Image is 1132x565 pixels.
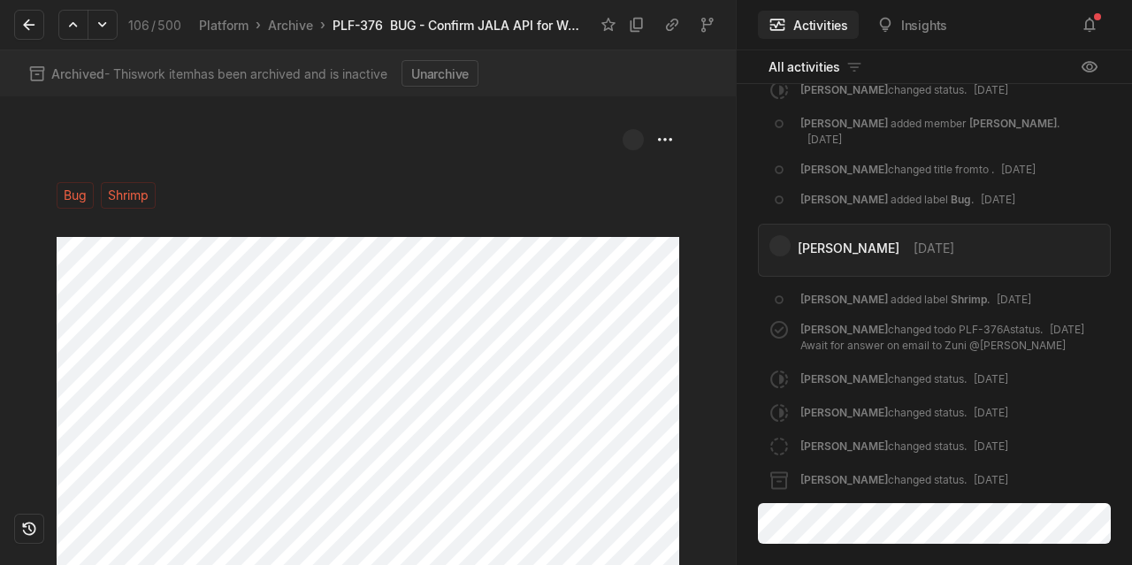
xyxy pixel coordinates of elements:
[64,183,87,208] span: Bug
[800,372,888,386] span: [PERSON_NAME]
[800,293,888,306] span: [PERSON_NAME]
[800,322,1084,357] div: changed todo PLF-376A status.
[758,53,874,81] button: All activities
[800,473,888,486] span: [PERSON_NAME]
[800,193,888,206] span: [PERSON_NAME]
[800,323,888,336] span: [PERSON_NAME]
[951,193,971,206] span: Bug
[914,239,954,257] span: [DATE]
[800,439,888,453] span: [PERSON_NAME]
[800,162,1036,178] div: changed title from to .
[951,293,987,306] span: Shrimp
[108,183,149,208] span: Shrimp
[195,13,252,37] a: Platform
[981,193,1015,206] span: [DATE]
[969,117,1057,130] span: [PERSON_NAME]
[769,57,840,76] span: All activities
[51,66,104,81] span: Archived
[800,439,1008,458] div: changed status .
[51,65,387,83] span: - This work item has been archived and is inactive
[807,133,842,146] span: [DATE]
[866,11,958,39] button: Insights
[974,473,1008,486] span: [DATE]
[333,16,383,34] div: PLF-376
[1001,163,1036,176] span: [DATE]
[800,406,888,419] span: [PERSON_NAME]
[800,371,1008,391] div: changed status .
[798,239,899,257] span: [PERSON_NAME]
[997,293,1031,306] span: [DATE]
[264,13,317,37] a: Archive
[800,83,888,96] span: [PERSON_NAME]
[402,60,478,87] button: Unarchive
[390,16,584,34] div: BUG - Confirm JALA API for Week 4
[800,192,1015,208] div: added label .
[974,83,1008,96] span: [DATE]
[800,163,888,176] span: [PERSON_NAME]
[800,338,1084,354] p: Await for answer on email to Zuni @[PERSON_NAME]
[974,372,1008,386] span: [DATE]
[800,292,1031,308] div: added label .
[256,16,261,34] div: ›
[800,117,888,130] span: [PERSON_NAME]
[800,405,1008,424] div: changed status .
[320,16,325,34] div: ›
[758,11,859,39] button: Activities
[151,18,156,33] span: /
[800,82,1008,102] div: changed status .
[974,406,1008,419] span: [DATE]
[800,472,1008,492] div: changed status .
[199,16,249,34] div: Platform
[974,439,1008,453] span: [DATE]
[800,116,1100,148] div: added member .
[128,16,181,34] div: 106 500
